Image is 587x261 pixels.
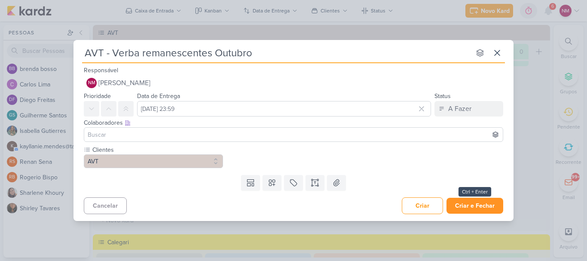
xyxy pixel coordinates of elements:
div: A Fazer [448,104,471,114]
button: AVT [84,154,223,168]
button: NM [PERSON_NAME] [84,75,503,91]
label: Responsável [84,67,118,74]
input: Select a date [137,101,431,117]
button: A Fazer [434,101,503,117]
input: Kard Sem Título [82,45,471,61]
input: Buscar [86,129,501,140]
button: Criar [402,197,443,214]
button: Criar e Fechar [446,198,503,214]
label: Data de Entrega [137,92,180,100]
label: Status [434,92,451,100]
p: NM [88,81,95,86]
span: [PERSON_NAME] [98,78,150,88]
div: Natasha Matos [86,78,97,88]
button: Cancelar [84,197,127,214]
label: Clientes [92,145,223,154]
div: Colaboradores [84,118,503,127]
div: Ctrl + Enter [459,187,491,197]
label: Prioridade [84,92,111,100]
